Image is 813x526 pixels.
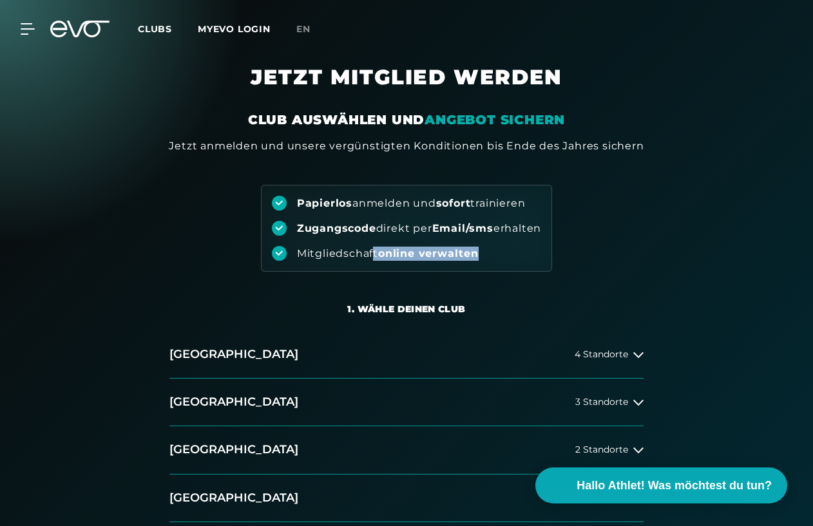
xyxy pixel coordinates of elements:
[169,394,298,410] h2: [GEOGRAPHIC_DATA]
[535,467,787,503] button: Hallo Athlet! Was möchtest du tun?
[297,221,541,236] div: direkt per erhalten
[297,196,526,211] div: anmelden und trainieren
[297,197,352,209] strong: Papierlos
[138,23,172,35] span: Clubs
[248,111,565,129] div: CLUB AUSWÄHLEN UND
[110,64,703,111] h1: JETZT MITGLIED WERDEN
[575,445,628,455] span: 2 Standorte
[575,350,628,359] span: 4 Standorte
[347,303,465,315] div: 1. Wähle deinen Club
[296,23,311,35] span: en
[169,490,298,506] h2: [GEOGRAPHIC_DATA]
[169,426,644,474] button: [GEOGRAPHIC_DATA]2 Standorte
[425,112,565,127] em: ANGEBOT SICHERN
[169,331,644,379] button: [GEOGRAPHIC_DATA]4 Standorte
[296,22,326,37] a: en
[432,222,493,234] strong: Email/sms
[169,474,644,522] button: [GEOGRAPHIC_DATA]1 Standort
[169,346,298,362] h2: [GEOGRAPHIC_DATA]
[575,397,628,407] span: 3 Standorte
[436,197,471,209] strong: sofort
[297,247,479,261] div: Mitgliedschaft
[169,442,298,458] h2: [GEOGRAPHIC_DATA]
[297,222,376,234] strong: Zugangscode
[378,247,479,259] strong: online verwalten
[169,138,644,154] div: Jetzt anmelden und unsere vergünstigten Konditionen bis Ende des Jahres sichern
[577,477,772,494] span: Hallo Athlet! Was möchtest du tun?
[169,379,644,426] button: [GEOGRAPHIC_DATA]3 Standorte
[198,23,271,35] a: MYEVO LOGIN
[138,23,198,35] a: Clubs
